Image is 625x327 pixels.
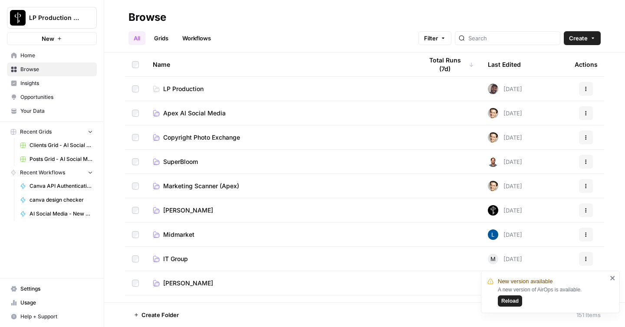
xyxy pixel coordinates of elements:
[498,295,522,307] button: Reload
[488,205,522,216] div: [DATE]
[153,133,409,142] a: Copyright Photo Exchange
[7,125,97,138] button: Recent Grids
[30,196,93,204] span: canva design checker
[163,85,204,93] span: LP Production
[575,52,598,76] div: Actions
[498,286,607,307] div: A new version of AirOps is available.
[7,32,97,45] button: New
[501,297,519,305] span: Reload
[153,109,409,118] a: Apex AI Social Media
[20,52,93,59] span: Home
[16,193,97,207] a: canva design checker
[488,132,498,143] img: j7temtklz6amjwtjn5shyeuwpeb0
[20,313,93,320] span: Help + Support
[488,229,498,240] img: ytzwuzx6khwl459aly6hhom9lt3a
[163,206,213,215] span: [PERSON_NAME]
[7,310,97,324] button: Help + Support
[20,285,93,293] span: Settings
[7,90,97,104] a: Opportunities
[7,282,97,296] a: Settings
[153,182,409,190] a: Marketing Scanner (Apex)
[30,182,93,190] span: Canva API Authentication - Initial authorization
[163,157,198,166] span: SuperBloom
[488,181,498,191] img: j7temtklz6amjwtjn5shyeuwpeb0
[468,34,556,43] input: Search
[7,296,97,310] a: Usage
[163,230,194,239] span: Midmarket
[163,182,239,190] span: Marketing Scanner (Apex)
[153,206,409,215] a: [PERSON_NAME]
[177,31,216,45] a: Workflows
[488,229,522,240] div: [DATE]
[20,128,52,136] span: Recent Grids
[488,108,498,118] img: j7temtklz6amjwtjn5shyeuwpeb0
[576,311,601,319] div: 151 Items
[16,152,97,166] a: Posts Grid - AI Social Media
[569,34,588,43] span: Create
[424,34,438,43] span: Filter
[7,104,97,118] a: Your Data
[153,85,409,93] a: LP Production
[564,31,601,45] button: Create
[10,10,26,26] img: LP Production Workloads Logo
[153,52,409,76] div: Name
[488,132,522,143] div: [DATE]
[30,155,93,163] span: Posts Grid - AI Social Media
[488,157,498,167] img: fdbthlkohqvq3b2ybzi3drh0kqcb
[610,275,616,281] button: close
[488,205,498,216] img: wy7w4sbdaj7qdyha500izznct9l3
[30,141,93,149] span: Clients Grid - AI Social Media
[7,49,97,62] a: Home
[128,308,184,322] button: Create Folder
[20,107,93,115] span: Your Data
[163,133,240,142] span: Copyright Photo Exchange
[163,279,213,288] span: [PERSON_NAME]
[418,31,451,45] button: Filter
[20,169,65,177] span: Recent Workflows
[20,79,93,87] span: Insights
[149,31,174,45] a: Grids
[488,84,498,94] img: dw2bym9oh1lendkl0jcyb9jgpgea
[16,179,97,193] a: Canva API Authentication - Initial authorization
[29,13,82,22] span: LP Production Workloads
[488,108,522,118] div: [DATE]
[7,7,97,29] button: Workspace: LP Production Workloads
[128,10,166,24] div: Browse
[42,34,54,43] span: New
[488,254,522,264] div: [DATE]
[488,157,522,167] div: [DATE]
[20,299,93,307] span: Usage
[498,277,553,286] span: New version available
[488,84,522,94] div: [DATE]
[490,255,496,263] span: M
[153,157,409,166] a: SuperBloom
[488,52,521,76] div: Last Edited
[20,93,93,101] span: Opportunities
[128,31,145,45] a: All
[153,255,409,263] a: IT Group
[16,207,97,221] a: AI Social Media - New Account Onboarding
[141,311,179,319] span: Create Folder
[7,166,97,179] button: Recent Workflows
[163,255,188,263] span: IT Group
[30,210,93,218] span: AI Social Media - New Account Onboarding
[423,52,474,76] div: Total Runs (7d)
[16,138,97,152] a: Clients Grid - AI Social Media
[153,279,409,288] a: [PERSON_NAME]
[7,76,97,90] a: Insights
[488,181,522,191] div: [DATE]
[153,230,409,239] a: Midmarket
[7,62,97,76] a: Browse
[163,109,226,118] span: Apex AI Social Media
[20,65,93,73] span: Browse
